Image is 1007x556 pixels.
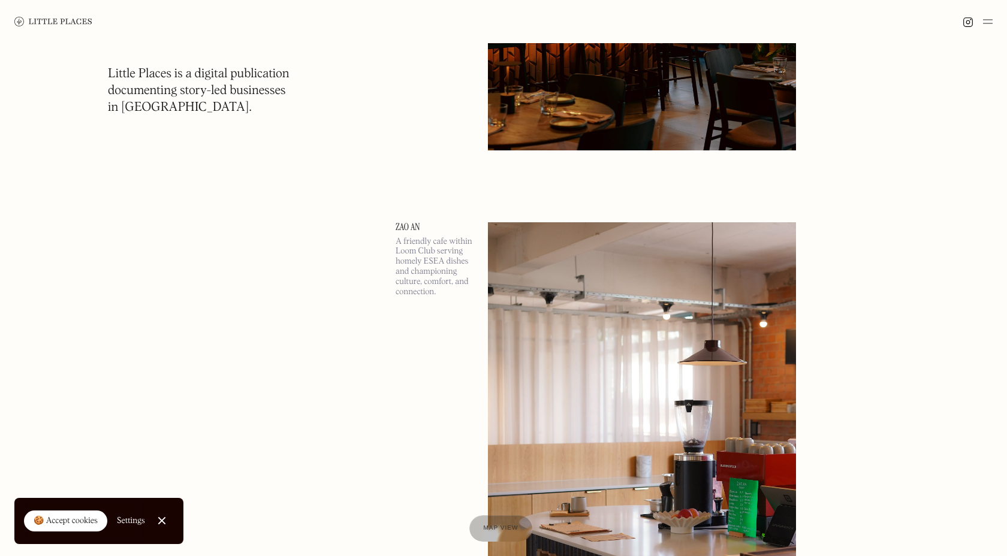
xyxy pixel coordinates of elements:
[396,237,474,297] p: A friendly cafe within Loom Club serving homely ESEA dishes and championing culture, comfort, and...
[396,222,474,232] a: Zao An
[117,507,145,534] a: Settings
[484,525,518,531] span: Map view
[34,515,98,527] div: 🍪 Accept cookies
[469,515,533,542] a: Map view
[150,509,174,533] a: Close Cookie Popup
[117,516,145,525] div: Settings
[108,66,290,116] h1: Little Places is a digital publication documenting story-led businesses in [GEOGRAPHIC_DATA].
[24,510,107,532] a: 🍪 Accept cookies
